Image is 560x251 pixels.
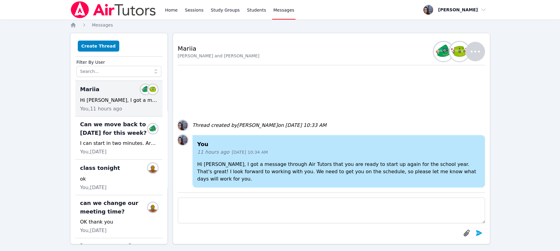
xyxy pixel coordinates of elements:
a: Messages [92,22,113,28]
p: Hi [PERSON_NAME], I got a message through Air Tutors that you are ready to start up again for the... [197,161,480,183]
div: ok [80,175,158,183]
img: Mariia Zenkevich [141,84,150,94]
img: Kseniia Zinkevich [450,42,469,61]
span: [DATE] 10:34 AM [232,149,268,155]
span: Messages [92,23,113,27]
label: Filter By User [77,57,161,66]
span: can we change our meeting time? [80,199,150,216]
img: Mariia Zenkevich [434,42,453,61]
span: You, [DATE] [80,148,107,156]
span: You, [DATE] [80,227,107,234]
span: Mariia [80,85,99,94]
span: You, [DATE] [80,184,107,191]
img: Mariia Zenkevich [148,124,158,134]
div: class tonightTyler MullerokYou,[DATE] [75,160,163,195]
span: Can we move back to [DATE] for this week? [80,120,150,137]
span: Messages [273,7,294,13]
span: class tonight [80,164,120,172]
span: 11 hours ago [197,149,229,156]
img: Kseniia Zinkevich [148,84,158,94]
img: Tyler Muller [148,163,158,173]
h2: Mariia [178,44,260,53]
div: Thread created by [PERSON_NAME] on [DATE] 10:33 AM [192,122,327,129]
img: Leah Hoff [178,135,188,145]
button: Mariia ZenkevichKseniia Zinkevich [437,42,485,61]
img: Air Tutors [70,1,156,18]
div: [PERSON_NAME] and [PERSON_NAME] [178,53,260,59]
span: You, 11 hours ago [80,105,122,113]
button: Create Thread [78,41,120,52]
nav: Breadcrumb [70,22,490,28]
div: MariiaMariia ZenkevichKseniia ZinkevichHi [PERSON_NAME], I got a message through Air Tutors that ... [75,81,163,117]
div: OK thank you [80,218,158,226]
div: Hi [PERSON_NAME], I got a message through Air Tutors that you are ready to start up again for the... [80,97,158,104]
img: Tyler Muller [148,203,158,212]
div: can we change our meeting time?Tyler MullerOK thank youYou,[DATE] [75,195,163,238]
div: Can we move back to [DATE] for this week?Mariia ZenkevichI can start in two minutes. Are you read... [75,117,163,160]
img: Leah Hoff [178,120,188,130]
h4: You [197,140,480,149]
div: I can start in two minutes. Are you ready? [80,140,158,147]
input: Search... [77,66,161,77]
